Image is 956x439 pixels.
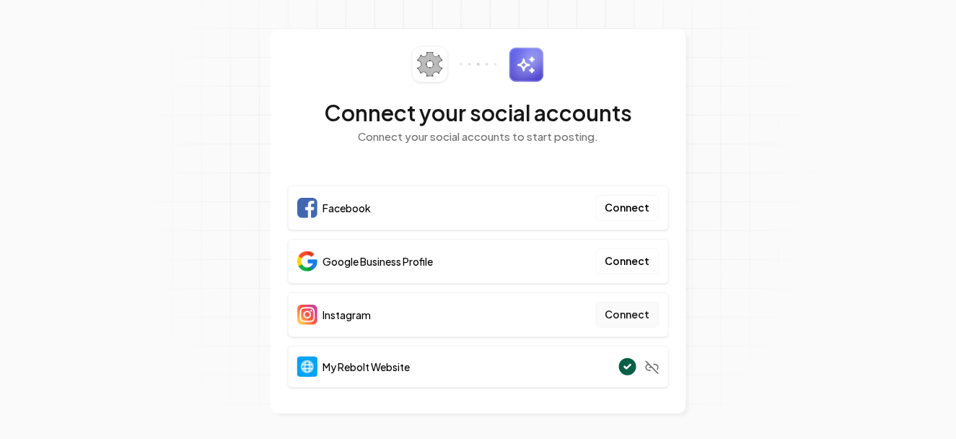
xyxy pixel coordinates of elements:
span: My Rebolt Website [323,360,411,374]
h2: Connect your social accounts [288,100,669,126]
span: Facebook [323,201,372,215]
img: connector-dots.svg [460,63,497,66]
button: Connect [596,195,659,221]
button: Connect [596,248,659,274]
p: Connect your social accounts to start posting. [288,129,669,145]
button: Connect [596,302,659,328]
img: Website [297,357,317,377]
img: sparkles.svg [509,47,544,82]
span: Instagram [323,308,372,322]
span: Google Business Profile [323,254,434,269]
img: Google [297,251,317,271]
img: Facebook [297,198,317,218]
img: Instagram [297,305,317,325]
